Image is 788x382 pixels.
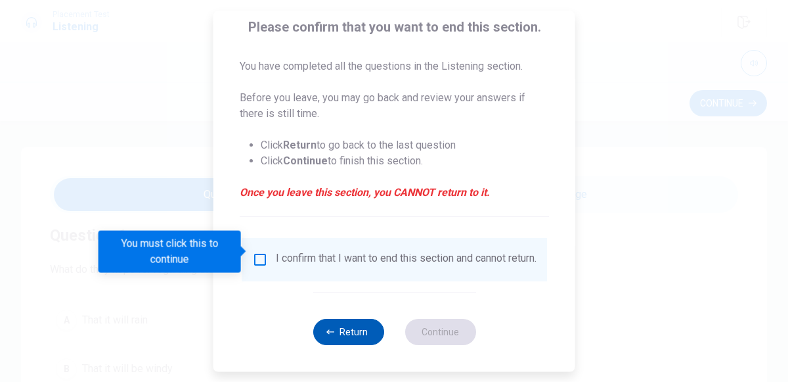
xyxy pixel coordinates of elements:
div: I confirm that I want to end this section and cannot return. [276,252,536,268]
button: Return [313,319,383,345]
em: Once you leave this section, you CANNOT return to it. [240,185,549,201]
p: You have completed all the questions in the Listening section. [240,59,549,74]
div: You must click this to continue [98,231,241,273]
li: Click to finish this section. [261,153,549,169]
strong: Continue [283,155,328,167]
span: You must click this to continue [252,252,268,268]
button: Continue [405,319,475,345]
strong: Return [283,139,317,151]
p: Before you leave, you may go back and review your answers if there is still time. [240,90,549,122]
li: Click to go back to the last question [261,137,549,153]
